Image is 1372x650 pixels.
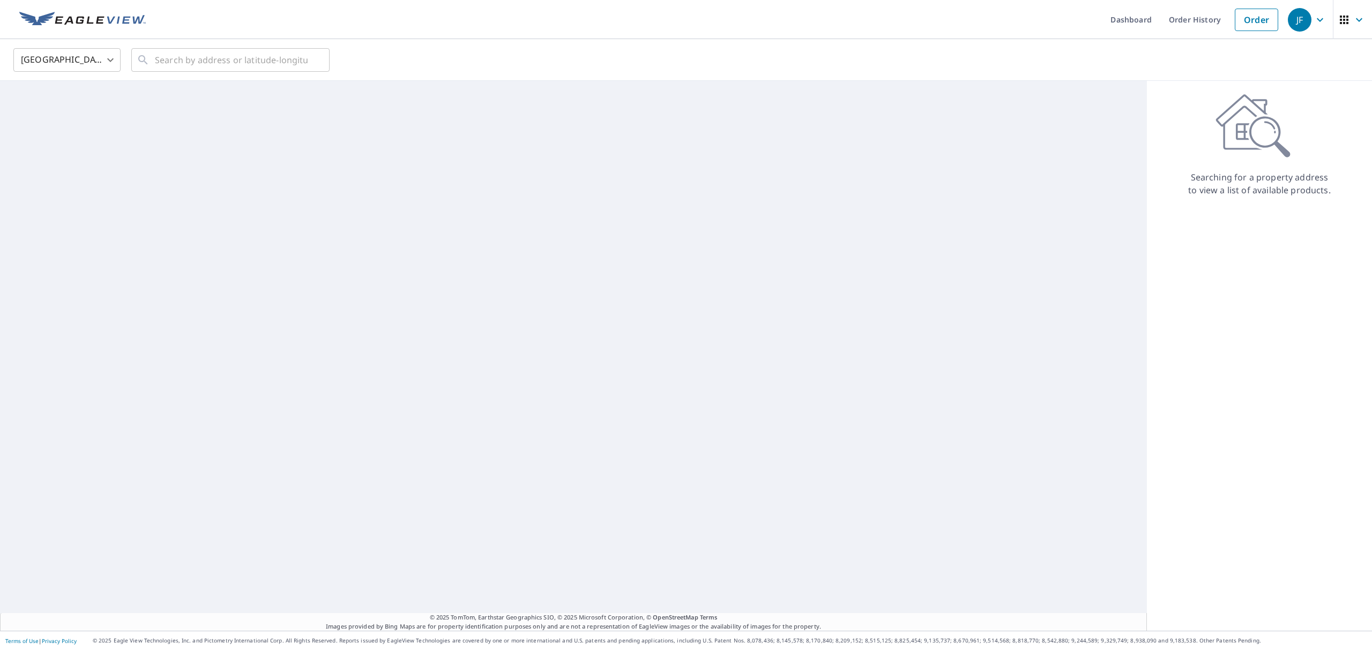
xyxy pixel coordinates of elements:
[1235,9,1278,31] a: Order
[42,637,77,645] a: Privacy Policy
[155,45,308,75] input: Search by address or latitude-longitude
[13,45,121,75] div: [GEOGRAPHIC_DATA]
[5,638,77,644] p: |
[5,637,39,645] a: Terms of Use
[653,613,698,621] a: OpenStreetMap
[430,613,718,622] span: © 2025 TomTom, Earthstar Geographics SIO, © 2025 Microsoft Corporation, ©
[1288,8,1311,32] div: JF
[19,12,146,28] img: EV Logo
[93,637,1367,645] p: © 2025 Eagle View Technologies, Inc. and Pictometry International Corp. All Rights Reserved. Repo...
[700,613,718,621] a: Terms
[1188,171,1331,196] p: Searching for a property address to view a list of available products.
